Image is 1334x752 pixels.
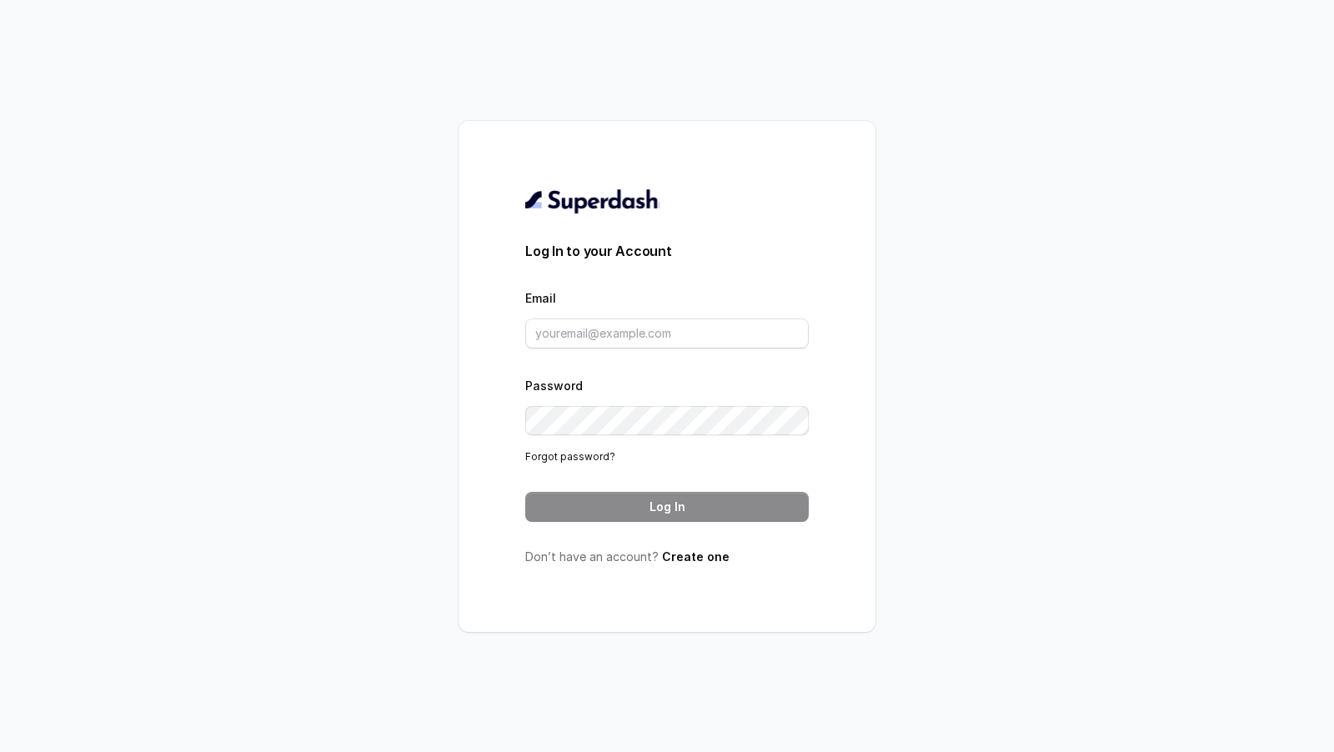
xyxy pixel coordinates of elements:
[525,241,809,261] h3: Log In to your Account
[525,318,809,348] input: youremail@example.com
[525,188,659,214] img: light.svg
[525,379,583,393] label: Password
[525,450,615,463] a: Forgot password?
[525,549,809,565] p: Don’t have an account?
[662,549,730,564] a: Create one
[525,492,809,522] button: Log In
[525,291,556,305] label: Email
